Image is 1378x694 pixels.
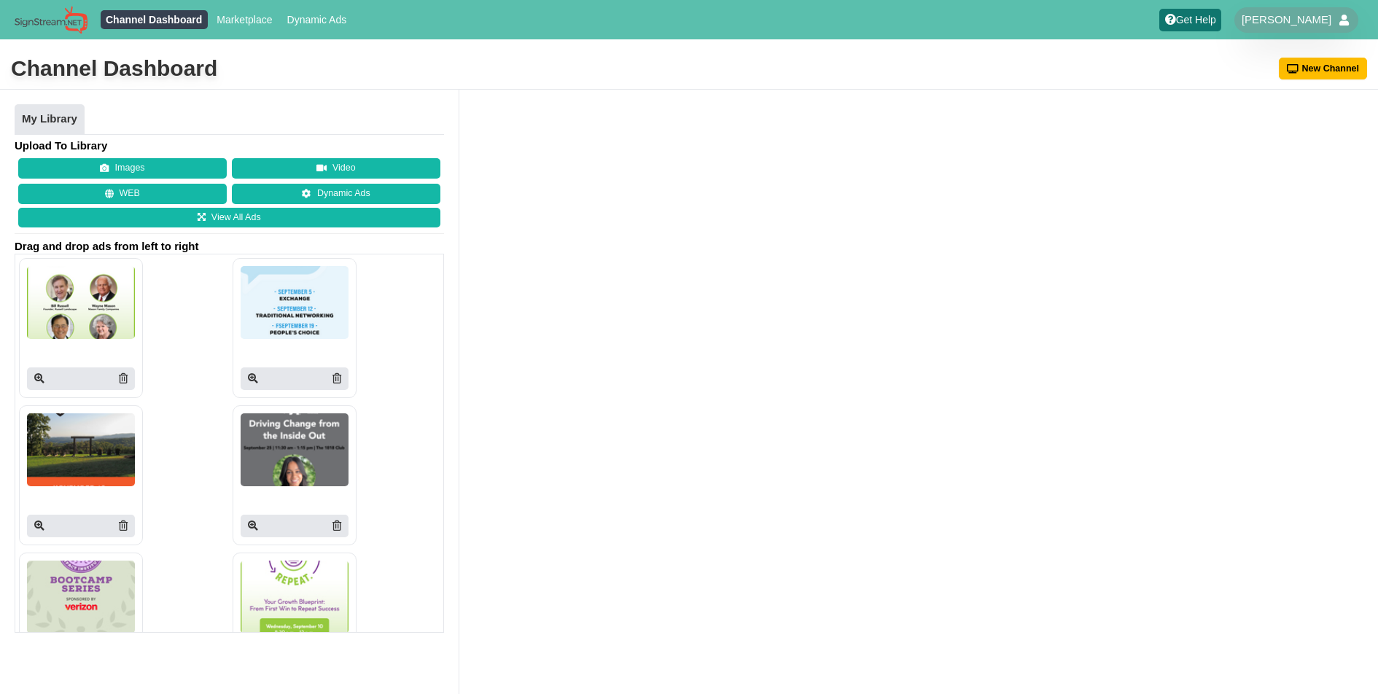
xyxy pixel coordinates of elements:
div: Channel Dashboard [11,54,217,83]
button: New Channel [1279,58,1368,79]
span: [PERSON_NAME] [1242,12,1331,27]
button: Images [18,158,227,179]
a: View All Ads [18,208,440,228]
img: P250x250 image processing20250826 996236 1e0j4uy [241,266,349,339]
img: P250x250 image processing20250818 804745 1pvy546 [27,561,135,633]
img: P250x250 image processing20250825 996236 115ymyf [27,413,135,486]
img: Sign Stream.NET [15,6,87,34]
a: Marketplace [211,10,278,29]
button: Video [232,158,440,179]
img: P250x250 image processing20250821 913637 koreyu [241,413,349,486]
span: Drag and drop ads from left to right [15,239,444,254]
h4: Upload To Library [15,139,444,153]
a: Dynamic Ads [281,10,352,29]
a: Get Help [1159,9,1221,31]
a: Dynamic Ads [232,184,440,204]
img: P250x250 image processing20250818 804745 1tjzl0h [241,561,349,633]
button: WEB [18,184,227,204]
img: P250x250 image processing20250827 996236 1q382u [27,266,135,339]
a: My Library [15,104,85,135]
a: Channel Dashboard [101,10,208,29]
